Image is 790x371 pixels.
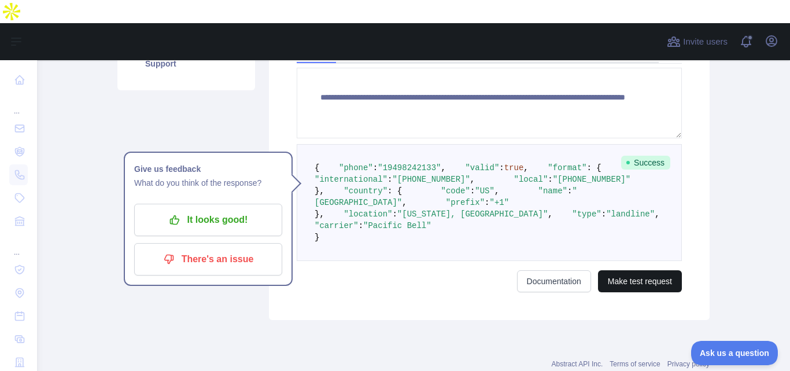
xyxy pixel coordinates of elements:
[606,210,655,219] span: "landline"
[548,210,552,219] span: ,
[553,175,630,184] span: "[PHONE_NUMBER]"
[363,221,431,230] span: "Pacific Bell"
[465,163,499,172] span: "valid"
[517,270,591,292] a: Documentation
[315,210,324,219] span: },
[373,163,378,172] span: :
[143,249,274,269] p: There's an issue
[134,243,282,276] button: There's an issue
[143,210,274,230] p: It looks good!
[489,198,509,207] span: "+1"
[610,360,660,368] a: Terms of service
[359,221,363,230] span: :
[315,186,324,196] span: },
[485,198,489,207] span: :
[315,175,387,184] span: "international"
[397,210,548,219] span: "[US_STATE], [GEOGRAPHIC_DATA]"
[392,210,397,219] span: :
[134,204,282,236] button: It looks good!
[315,233,319,242] span: }
[392,175,470,184] span: "[PHONE_NUMBER]"
[378,163,441,172] span: "19498242133"
[655,210,659,219] span: ,
[441,163,445,172] span: ,
[567,186,572,196] span: :
[9,93,28,116] div: ...
[402,198,407,207] span: ,
[315,163,319,172] span: {
[548,163,586,172] span: "format"
[134,176,282,190] p: What do you think of the response?
[572,210,601,219] span: "type"
[548,175,552,184] span: :
[387,186,402,196] span: : {
[441,186,470,196] span: "code"
[691,341,778,365] iframe: Toggle Customer Support
[587,163,601,172] span: : {
[523,163,528,172] span: ,
[446,198,485,207] span: "prefix"
[387,175,392,184] span: :
[621,156,670,170] span: Success
[499,163,504,172] span: :
[344,186,387,196] span: "country"
[470,186,475,196] span: :
[470,175,475,184] span: ,
[683,35,728,49] span: Invite users
[667,360,710,368] a: Privacy policy
[514,175,548,184] span: "local"
[665,32,730,51] button: Invite users
[598,270,682,292] button: Make test request
[494,186,499,196] span: ,
[339,163,373,172] span: "phone"
[315,221,359,230] span: "carrier"
[552,360,603,368] a: Abstract API Inc.
[504,163,524,172] span: true
[475,186,494,196] span: "US"
[9,234,28,257] div: ...
[538,186,567,196] span: "name"
[344,210,392,219] span: "location"
[601,210,606,219] span: :
[131,51,241,76] a: Support
[134,162,282,176] h1: Give us feedback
